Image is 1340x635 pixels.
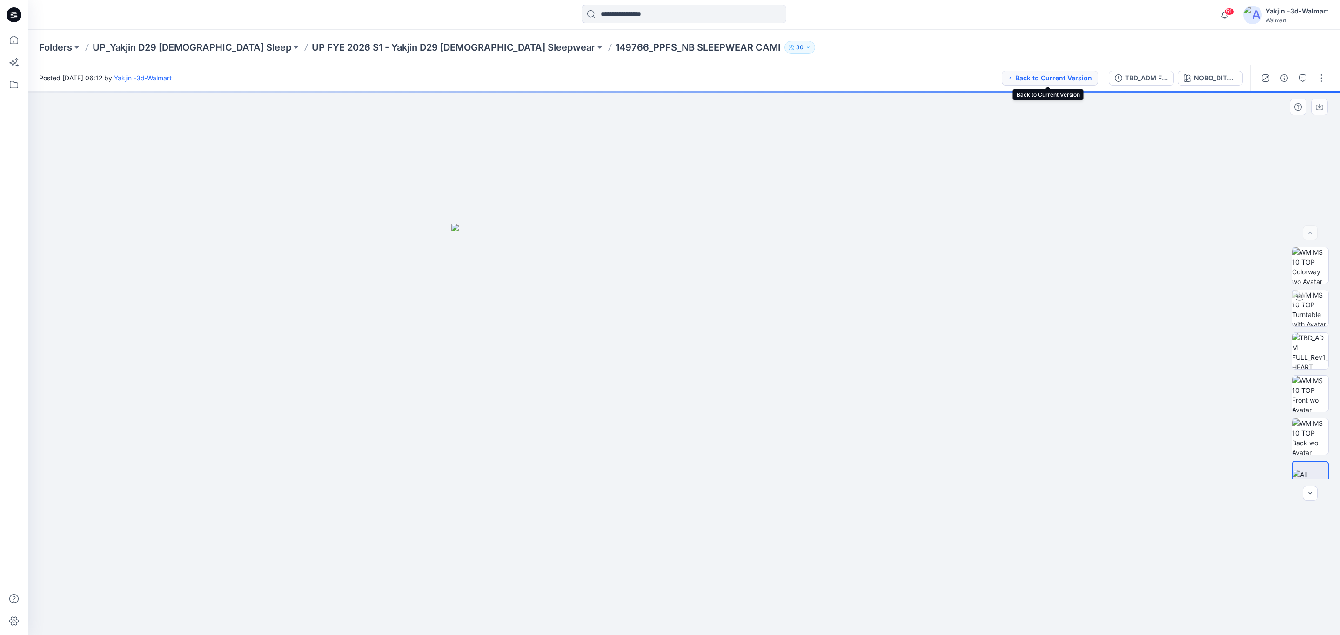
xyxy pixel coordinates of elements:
div: Walmart [1266,17,1328,24]
div: TBD_ADM FULL_Rev1_HEART POINTELLE CAMI [1125,73,1168,83]
button: Details [1277,71,1292,86]
img: eyJhbGciOiJIUzI1NiIsImtpZCI6IjAiLCJzbHQiOiJzZXMiLCJ0eXAiOiJKV1QifQ.eyJkYXRhIjp7InR5cGUiOiJzdG9yYW... [451,224,917,635]
a: Yakjin -3d-Walmart [114,74,172,82]
p: 149766_PPFS_NB SLEEPWEAR CAMI [616,41,781,54]
button: 30 [784,41,815,54]
div: Yakjin -3d-Walmart [1266,6,1328,17]
div: NOBO_DITSY FLORAL_2_White 3 [1194,73,1237,83]
img: All colorways [1293,470,1328,489]
img: WM MS 10 TOP Turntable with Avatar [1292,290,1328,326]
p: 30 [796,42,804,53]
button: NOBO_DITSY FLORAL_2_White 3 [1178,71,1243,86]
img: TBD_ADM FULL_Rev1_HEART POINTELLE CAMI_VIVID WHITE_Inspo image-009 [1292,333,1328,369]
img: avatar [1243,6,1262,24]
button: TBD_ADM FULL_Rev1_HEART POINTELLE CAMI [1109,71,1174,86]
a: UP FYE 2026 S1 - Yakjin D29 [DEMOGRAPHIC_DATA] Sleepwear [312,41,595,54]
button: Back to Current Version [1002,71,1098,86]
img: WM MS 10 TOP Back wo Avatar [1292,418,1328,455]
a: Folders [39,41,72,54]
img: WM MS 10 TOP Colorway wo Avatar [1292,247,1328,284]
span: Posted [DATE] 06:12 by [39,73,172,83]
a: UP_Yakjin D29 [DEMOGRAPHIC_DATA] Sleep [93,41,291,54]
span: 51 [1224,8,1234,15]
img: WM MS 10 TOP Front wo Avatar [1292,376,1328,412]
